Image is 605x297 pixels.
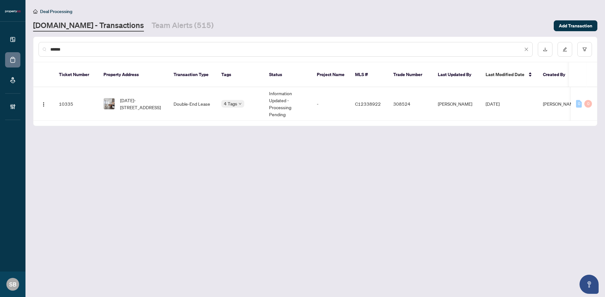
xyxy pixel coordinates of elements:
[33,20,144,32] a: [DOMAIN_NAME] - Transactions
[54,62,98,87] th: Ticket Number
[580,275,599,294] button: Open asap
[350,62,388,87] th: MLS #
[576,100,582,108] div: 0
[554,20,597,31] button: Add Transaction
[558,42,572,57] button: edit
[312,62,350,87] th: Project Name
[486,71,524,78] span: Last Modified Date
[582,47,587,52] span: filter
[538,42,552,57] button: download
[5,10,20,13] img: logo
[355,101,381,107] span: C12338922
[224,100,237,107] span: 4 Tags
[312,87,350,121] td: -
[486,101,500,107] span: [DATE]
[152,20,214,32] a: Team Alerts (515)
[524,47,529,52] span: close
[33,9,38,14] span: home
[577,42,592,57] button: filter
[9,280,17,289] span: SB
[238,102,242,105] span: down
[98,62,168,87] th: Property Address
[388,87,433,121] td: 308524
[40,9,72,14] span: Deal Processing
[41,102,46,107] img: Logo
[216,62,264,87] th: Tags
[538,62,576,87] th: Created By
[433,87,480,121] td: [PERSON_NAME]
[264,87,312,121] td: Information Updated - Processing Pending
[543,101,577,107] span: [PERSON_NAME]
[168,62,216,87] th: Transaction Type
[168,87,216,121] td: Double-End Lease
[120,97,163,111] span: [DATE]-[STREET_ADDRESS]
[54,87,98,121] td: 10335
[388,62,433,87] th: Trade Number
[584,100,592,108] div: 0
[39,99,49,109] button: Logo
[104,98,115,109] img: thumbnail-img
[433,62,480,87] th: Last Updated By
[559,21,592,31] span: Add Transaction
[480,62,538,87] th: Last Modified Date
[543,47,547,52] span: download
[264,62,312,87] th: Status
[563,47,567,52] span: edit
